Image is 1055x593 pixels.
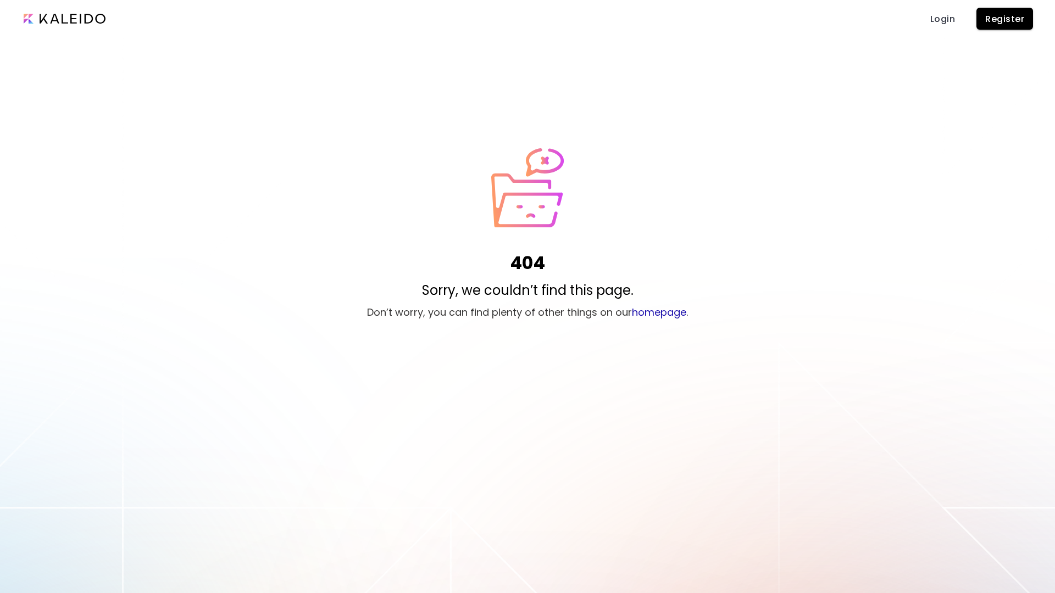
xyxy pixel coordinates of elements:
a: Login [925,8,960,30]
p: Sorry, we couldn’t find this page. [422,281,634,300]
p: Don’t worry, you can find plenty of other things on our . [367,305,688,320]
span: Register [985,13,1024,25]
a: homepage [632,305,686,319]
button: Register [976,8,1033,30]
h1: 404 [510,250,545,276]
span: Login [929,13,956,25]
